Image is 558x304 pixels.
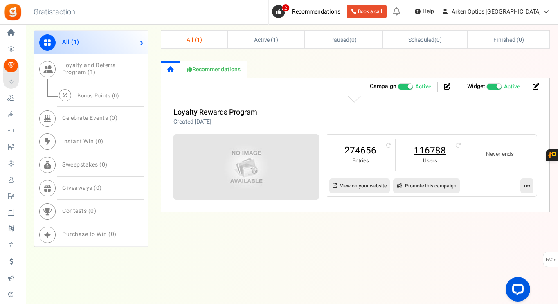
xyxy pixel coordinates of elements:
[412,5,437,18] a: Help
[62,160,108,169] span: Sweepstakes ( )
[461,82,526,92] li: Widget activated
[493,36,524,44] span: Finished ( )
[282,4,290,12] span: 2
[180,61,247,78] a: Recommendations
[62,137,103,146] span: Instant Win ( )
[197,36,200,44] span: 1
[330,36,349,44] span: Paused
[187,36,202,44] span: All ( )
[173,118,257,126] p: Created [DATE]
[25,4,84,20] h3: Gratisfaction
[112,114,115,122] span: 0
[273,36,276,44] span: 1
[393,178,460,193] a: Promote this campaign
[90,207,94,215] span: 0
[173,107,257,118] a: Loyalty Rewards Program
[408,36,441,44] span: ( )
[452,7,541,16] span: Arken Optics [GEOGRAPHIC_DATA]
[77,92,119,99] span: Bonus Points ( )
[62,38,79,46] span: All ( )
[421,7,434,16] span: Help
[292,7,340,16] span: Recommendations
[404,144,457,157] a: 116788
[436,36,440,44] span: 0
[98,137,101,146] span: 0
[473,151,526,158] small: Never ends
[62,230,117,239] span: Purchase to Win ( )
[74,38,77,46] span: 1
[415,83,431,91] span: Active
[111,230,115,239] span: 0
[62,207,96,215] span: Contests ( )
[519,36,522,44] span: 0
[114,92,117,99] span: 0
[334,144,387,157] a: 274656
[408,36,434,44] span: Scheduled
[272,5,344,18] a: 2 Recommendations
[347,5,387,18] a: Book a call
[351,36,355,44] span: 0
[330,36,357,44] span: ( )
[329,178,390,193] a: View on your website
[504,83,520,91] span: Active
[4,3,22,21] img: Gratisfaction
[545,252,556,268] span: FAQs
[404,157,457,165] small: Users
[467,82,485,90] strong: Widget
[62,184,102,192] span: Giveaways ( )
[102,160,106,169] span: 0
[254,36,279,44] span: Active ( )
[62,61,117,77] span: Loyalty and Referral Program ( )
[370,82,396,90] strong: Campaign
[62,114,117,122] span: Celebrate Events ( )
[96,184,100,192] span: 0
[334,157,387,165] small: Entries
[90,68,94,77] span: 1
